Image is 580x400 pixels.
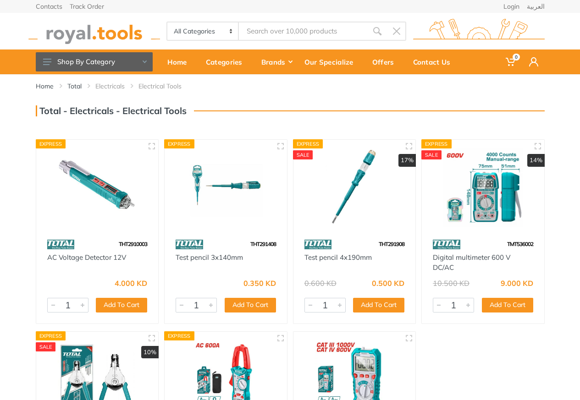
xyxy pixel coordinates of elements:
img: Royal Tools - Digital multimeter 600 V DC/AC [430,148,536,227]
img: 86.webp [176,236,203,252]
button: Add To Cart [482,298,533,312]
img: royal.tools Logo [413,19,545,44]
a: Test pencil 3x140mm [176,253,243,262]
div: 10% [141,346,159,359]
div: 17% [398,154,416,167]
div: 0.500 KD [372,279,404,287]
div: 10.500 KD [433,279,470,287]
img: 86.webp [304,236,332,252]
div: Contact Us [407,52,463,71]
div: SALE [36,342,56,351]
li: Electrical Tools [138,82,195,91]
a: AC Voltage Detector 12V [47,253,126,262]
a: Total [67,82,82,91]
div: Express [421,139,452,148]
div: SALE [421,150,442,159]
button: Add To Cart [96,298,147,312]
div: Express [293,139,323,148]
div: Express [164,331,194,340]
img: Royal Tools - Test pencil 4x190mm [302,148,408,227]
div: SALE [293,150,313,159]
button: Add To Cart [225,298,276,312]
img: 86.webp [47,236,75,252]
button: Shop By Category [36,52,153,71]
a: 0 [499,49,523,74]
a: Contacts [36,3,62,10]
a: Electricals [95,82,125,91]
select: Category [167,22,239,40]
span: THT2910003 [119,241,147,247]
img: 86.webp [433,236,460,252]
div: Express [36,139,66,148]
nav: breadcrumb [36,82,545,91]
div: Express [164,139,194,148]
input: Site search [239,22,367,41]
a: Test pencil 4x190mm [304,253,372,262]
div: 9.000 KD [501,279,533,287]
a: Home [36,82,54,91]
div: 0.600 KD [304,279,337,287]
span: 0 [513,54,520,60]
img: Royal Tools - Test pencil 3x140mm [173,148,279,227]
div: Home [161,52,199,71]
div: Brands [255,52,298,71]
a: Track Order [70,3,104,10]
span: THT291908 [379,241,404,247]
div: Express [36,331,66,340]
div: 4.000 KD [115,279,147,287]
img: royal.tools Logo [28,19,160,44]
a: Login [503,3,519,10]
a: العربية [527,3,545,10]
div: Our Specialize [298,52,366,71]
a: Digital multimeter 600 V DC/AC [433,253,510,272]
a: Our Specialize [298,49,366,74]
h3: Total - Electricals - Electrical Tools [36,105,187,116]
span: TMT536002 [507,241,533,247]
a: Home [161,49,199,74]
span: THT291408 [250,241,276,247]
a: Categories [199,49,255,74]
div: Categories [199,52,255,71]
button: Add To Cart [353,298,404,312]
a: Offers [366,49,407,74]
div: Offers [366,52,407,71]
div: 0.350 KD [243,279,276,287]
div: 14% [527,154,545,167]
a: Contact Us [407,49,463,74]
img: Royal Tools - AC Voltage Detector 12V [44,148,150,227]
